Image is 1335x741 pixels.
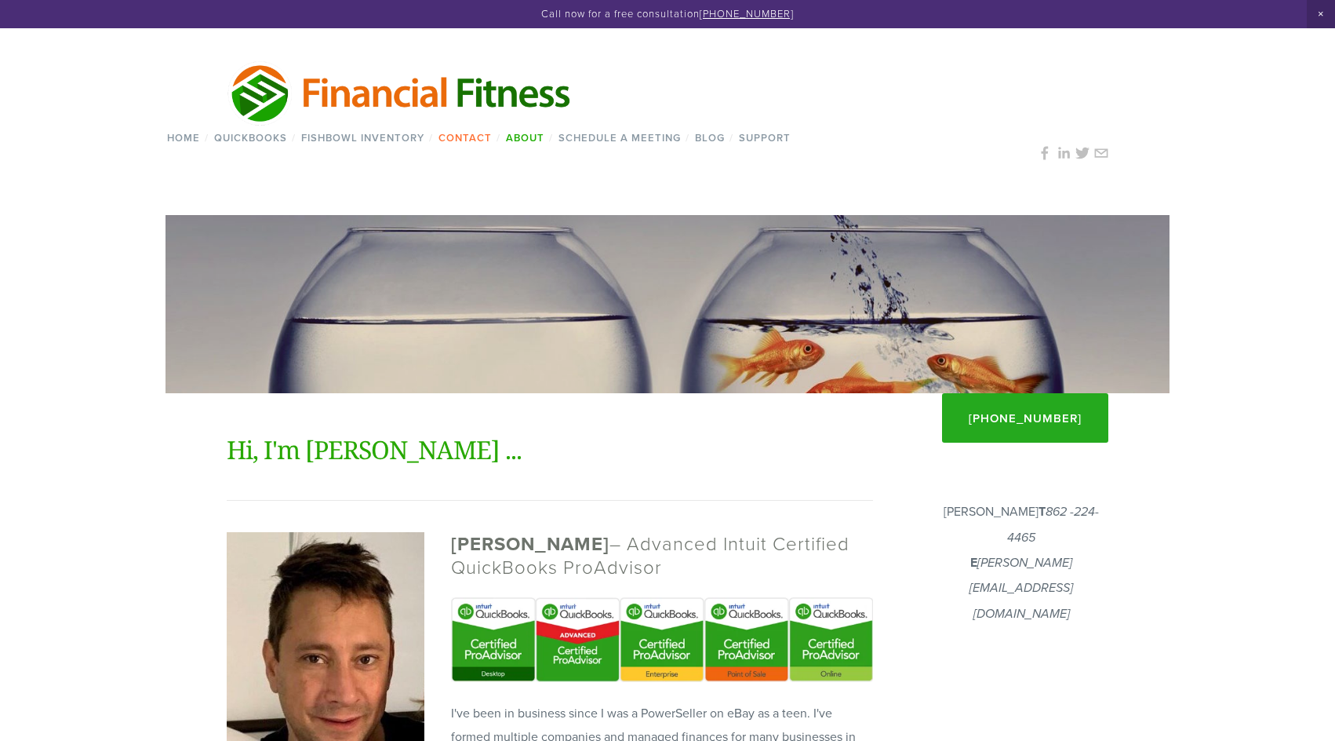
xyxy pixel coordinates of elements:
a: Blog [689,126,729,149]
a: Contact [433,126,497,149]
a: QuickBooks [209,126,292,149]
h1: Hi, I'm [PERSON_NAME] ... [227,431,873,469]
a: Fishbowl Inventory [296,126,429,149]
strong: T [1039,502,1046,520]
em: [PERSON_NAME][EMAIL_ADDRESS][DOMAIN_NAME] [969,556,1073,622]
h2: – Advanced Intuit Certified QuickBooks ProAdvisor [451,532,873,579]
a: Home [162,126,205,149]
a: Support [733,126,795,149]
span: / [292,130,296,145]
span: / [686,130,689,145]
strong: E [970,553,977,571]
em: 862 -224-4465 [1007,505,1099,545]
a: [PHONE_NUMBER] [700,6,794,20]
img: Financial Fitness Consulting [227,59,573,126]
span: / [429,130,433,145]
p: Call now for a free consultation [31,8,1304,20]
span: / [549,130,553,145]
span: / [205,130,209,145]
span: / [497,130,500,145]
span: / [729,130,733,145]
a: About [500,126,549,149]
a: [PHONE_NUMBER] [942,393,1108,443]
p: [PERSON_NAME] [934,499,1108,626]
a: Schedule a Meeting [553,126,686,149]
h1: About [227,285,1109,323]
strong: [PERSON_NAME] [451,530,609,557]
